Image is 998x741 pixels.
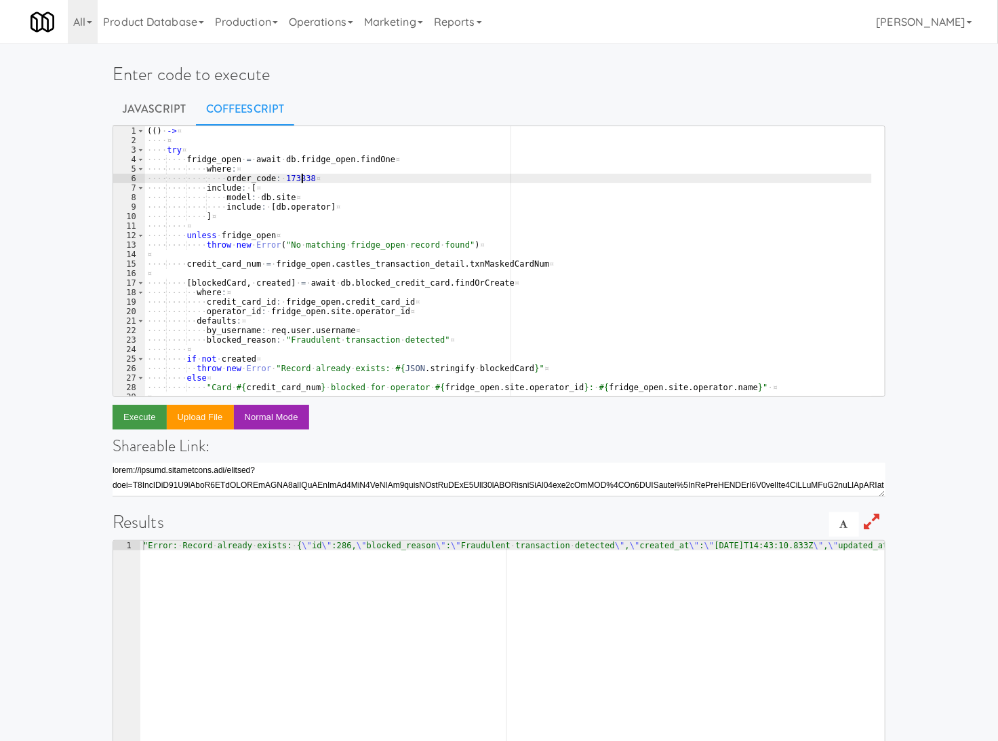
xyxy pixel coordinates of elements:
[113,259,145,269] div: 15
[113,193,145,202] div: 8
[113,297,145,307] div: 19
[113,174,145,183] div: 6
[113,64,885,84] h1: Enter code to execute
[113,240,145,250] div: 13
[113,512,885,532] h1: Results
[113,335,145,345] div: 23
[113,463,885,497] textarea: lorem://ipsumd.sitametcons.adi/elitsed?doei=T1IncIDiD77utlABoREetdOLOREmAg8a%4ENimAD8MinIm4veNIam...
[113,212,145,221] div: 10
[113,155,145,164] div: 4
[113,126,145,136] div: 1
[113,288,145,297] div: 18
[113,145,145,155] div: 3
[113,307,145,316] div: 20
[113,405,167,430] button: Execute
[113,354,145,364] div: 25
[113,136,145,145] div: 2
[113,437,885,455] h4: Shareable Link:
[113,202,145,212] div: 9
[113,183,145,193] div: 7
[113,364,145,373] div: 26
[113,383,145,392] div: 28
[113,221,145,231] div: 11
[113,164,145,174] div: 5
[234,405,309,430] button: Normal Mode
[167,405,234,430] button: Upload file
[113,392,145,402] div: 29
[113,316,145,326] div: 21
[196,92,294,126] a: CoffeeScript
[113,92,196,126] a: Javascript
[113,373,145,383] div: 27
[113,541,140,550] div: 1
[113,250,145,259] div: 14
[31,10,54,34] img: Micromart
[113,231,145,240] div: 12
[113,278,145,288] div: 17
[113,345,145,354] div: 24
[113,269,145,278] div: 16
[113,326,145,335] div: 22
